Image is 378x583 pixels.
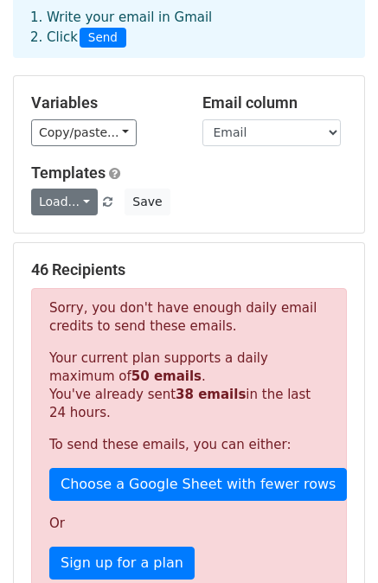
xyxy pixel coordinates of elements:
p: Your current plan supports a daily maximum of . You've already sent in the last 24 hours. [49,349,329,422]
p: Or [49,515,329,533]
strong: 38 emails [176,387,246,402]
div: 1. Write your email in Gmail 2. Click [17,8,361,48]
h5: Email column [202,93,348,112]
iframe: Chat Widget [292,500,378,583]
a: Choose a Google Sheet with fewer rows [49,468,347,501]
p: To send these emails, you can either: [49,436,329,454]
div: 聊天小组件 [292,500,378,583]
button: Save [125,189,170,215]
h5: 46 Recipients [31,260,347,279]
p: Sorry, you don't have enough daily email credits to send these emails. [49,299,329,336]
strong: 50 emails [131,368,202,384]
a: Copy/paste... [31,119,137,146]
span: Send [80,28,126,48]
h5: Variables [31,93,176,112]
a: Sign up for a plan [49,547,195,580]
a: Templates [31,163,106,182]
a: Load... [31,189,98,215]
